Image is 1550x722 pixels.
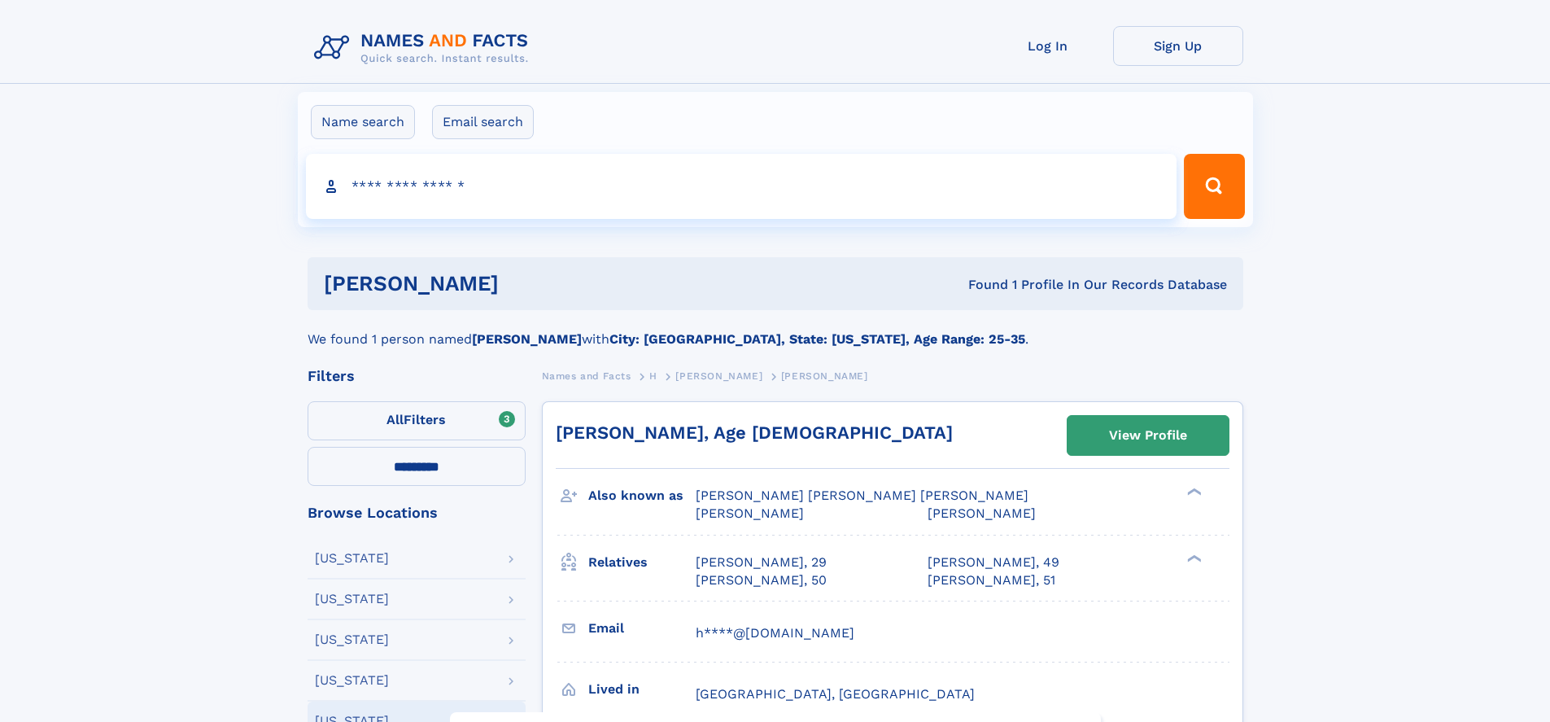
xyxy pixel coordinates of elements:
[781,370,868,382] span: [PERSON_NAME]
[696,554,827,571] a: [PERSON_NAME], 29
[315,593,389,606] div: [US_STATE]
[675,370,762,382] span: [PERSON_NAME]
[696,571,827,589] a: [PERSON_NAME], 50
[432,105,534,139] label: Email search
[696,505,804,521] span: [PERSON_NAME]
[928,554,1059,571] a: [PERSON_NAME], 49
[1183,487,1203,497] div: ❯
[1109,417,1187,454] div: View Profile
[609,331,1025,347] b: City: [GEOGRAPHIC_DATA], State: [US_STATE], Age Range: 25-35
[308,505,526,520] div: Browse Locations
[696,686,975,702] span: [GEOGRAPHIC_DATA], [GEOGRAPHIC_DATA]
[928,571,1055,589] a: [PERSON_NAME], 51
[1184,154,1244,219] button: Search Button
[542,365,631,386] a: Names and Facts
[308,310,1243,349] div: We found 1 person named with .
[1068,416,1229,455] a: View Profile
[588,482,696,510] h3: Also known as
[588,549,696,576] h3: Relatives
[675,365,762,386] a: [PERSON_NAME]
[588,615,696,642] h3: Email
[696,488,1028,503] span: [PERSON_NAME] [PERSON_NAME] [PERSON_NAME]
[306,154,1177,219] input: search input
[315,674,389,687] div: [US_STATE]
[556,422,953,443] a: [PERSON_NAME], Age [DEMOGRAPHIC_DATA]
[649,365,657,386] a: H
[308,401,526,440] label: Filters
[308,369,526,383] div: Filters
[1113,26,1243,66] a: Sign Up
[324,273,734,294] h1: [PERSON_NAME]
[308,26,542,70] img: Logo Names and Facts
[928,505,1036,521] span: [PERSON_NAME]
[733,276,1227,294] div: Found 1 Profile In Our Records Database
[1183,553,1203,563] div: ❯
[386,412,404,427] span: All
[649,370,657,382] span: H
[472,331,582,347] b: [PERSON_NAME]
[311,105,415,139] label: Name search
[588,676,696,703] h3: Lived in
[315,633,389,646] div: [US_STATE]
[983,26,1113,66] a: Log In
[315,552,389,565] div: [US_STATE]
